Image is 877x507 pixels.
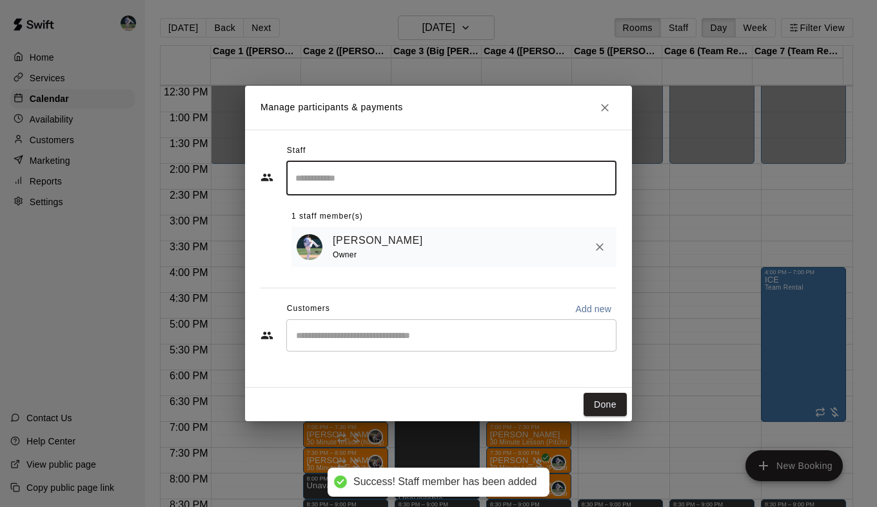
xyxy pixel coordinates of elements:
a: [PERSON_NAME] [333,232,423,249]
p: Add new [575,303,611,315]
span: Customers [287,299,330,319]
button: Close [593,96,616,119]
div: Start typing to search customers... [286,319,616,352]
img: Chad Bell [297,234,322,260]
div: Search staff [286,161,616,195]
button: Remove [588,235,611,259]
span: Owner [333,250,357,259]
span: Staff [287,141,306,161]
button: Add new [570,299,616,319]
p: Manage participants & payments [261,101,403,114]
svg: Customers [261,329,273,342]
div: Success! Staff member has been added [353,475,537,489]
button: Done [584,393,627,417]
svg: Staff [261,171,273,184]
span: 1 staff member(s) [291,206,363,227]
